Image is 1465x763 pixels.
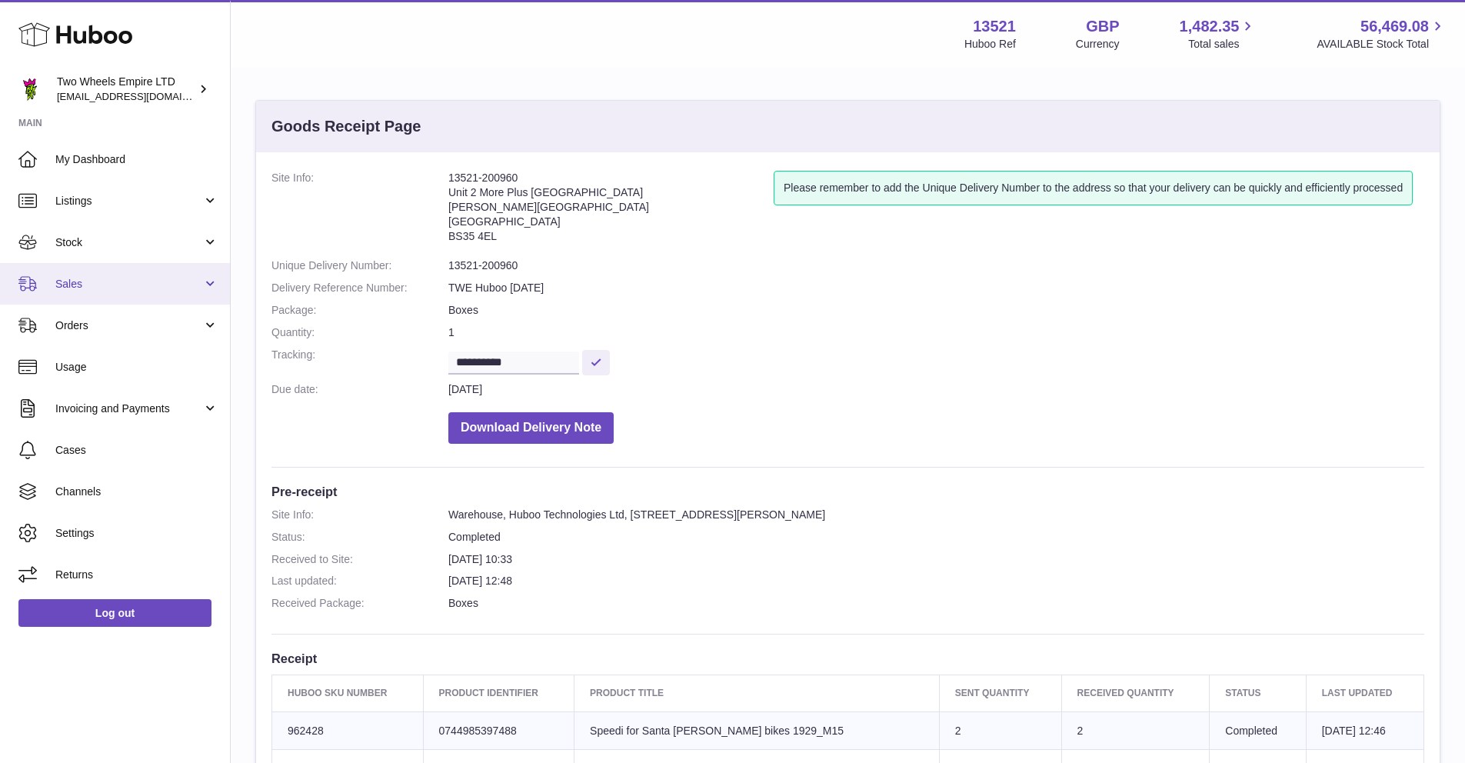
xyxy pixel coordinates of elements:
[272,675,424,711] th: Huboo SKU Number
[1086,16,1119,37] strong: GBP
[55,277,202,292] span: Sales
[1210,675,1306,711] th: Status
[448,596,1424,611] dd: Boxes
[448,412,614,444] button: Download Delivery Note
[55,152,218,167] span: My Dashboard
[55,485,218,499] span: Channels
[1061,711,1210,750] td: 2
[1061,675,1210,711] th: Received Quantity
[1210,711,1306,750] td: Completed
[1360,16,1429,37] span: 56,469.08
[939,675,1061,711] th: Sent Quantity
[448,281,1424,295] dd: TWE Huboo [DATE]
[271,508,448,522] dt: Site Info:
[1180,16,1240,37] span: 1,482.35
[271,596,448,611] dt: Received Package:
[973,16,1016,37] strong: 13521
[271,574,448,588] dt: Last updated:
[1076,37,1120,52] div: Currency
[271,348,448,375] dt: Tracking:
[964,37,1016,52] div: Huboo Ref
[1317,16,1447,52] a: 56,469.08 AVAILABLE Stock Total
[271,303,448,318] dt: Package:
[57,90,226,102] span: [EMAIL_ADDRESS][DOMAIN_NAME]
[272,711,424,750] td: 962428
[448,574,1424,588] dd: [DATE] 12:48
[774,171,1413,205] div: Please remember to add the Unique Delivery Number to the address so that your delivery can be qui...
[939,711,1061,750] td: 2
[1306,711,1423,750] td: [DATE] 12:46
[448,303,1424,318] dd: Boxes
[448,171,774,251] address: 13521-200960 Unit 2 More Plus [GEOGRAPHIC_DATA] [PERSON_NAME][GEOGRAPHIC_DATA] [GEOGRAPHIC_DATA] ...
[448,530,1424,545] dd: Completed
[448,508,1424,522] dd: Warehouse, Huboo Technologies Ltd, [STREET_ADDRESS][PERSON_NAME]
[271,650,1424,667] h3: Receipt
[55,360,218,375] span: Usage
[423,675,574,711] th: Product Identifier
[57,75,195,104] div: Two Wheels Empire LTD
[55,401,202,416] span: Invoicing and Payments
[55,443,218,458] span: Cases
[55,526,218,541] span: Settings
[271,483,1424,500] h3: Pre-receipt
[448,552,1424,567] dd: [DATE] 10:33
[55,235,202,250] span: Stock
[18,599,211,627] a: Log out
[1317,37,1447,52] span: AVAILABLE Stock Total
[271,530,448,545] dt: Status:
[1306,675,1423,711] th: Last updated
[574,711,940,750] td: Speedi for Santa [PERSON_NAME] bikes 1929_M15
[271,258,448,273] dt: Unique Delivery Number:
[55,318,202,333] span: Orders
[271,552,448,567] dt: Received to Site:
[271,281,448,295] dt: Delivery Reference Number:
[271,325,448,340] dt: Quantity:
[271,116,421,137] h3: Goods Receipt Page
[448,325,1424,340] dd: 1
[271,171,448,251] dt: Site Info:
[55,194,202,208] span: Listings
[18,78,42,101] img: justas@twowheelsempire.com
[423,711,574,750] td: 0744985397488
[1188,37,1257,52] span: Total sales
[55,568,218,582] span: Returns
[448,382,1424,397] dd: [DATE]
[574,675,940,711] th: Product title
[271,382,448,397] dt: Due date:
[1180,16,1257,52] a: 1,482.35 Total sales
[448,258,1424,273] dd: 13521-200960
